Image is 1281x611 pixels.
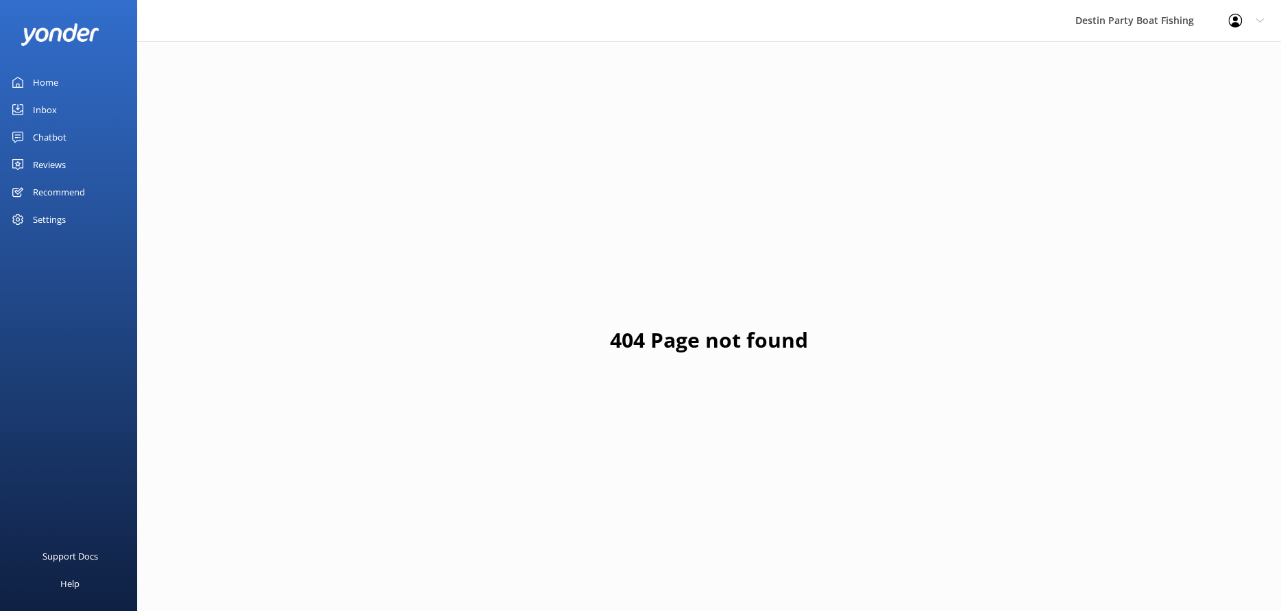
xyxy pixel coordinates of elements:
[33,178,85,206] div: Recommend
[33,151,66,178] div: Reviews
[33,206,66,233] div: Settings
[33,123,66,151] div: Chatbot
[610,324,808,357] h1: 404 Page not found
[33,96,57,123] div: Inbox
[60,570,80,597] div: Help
[42,542,98,570] div: Support Docs
[21,23,99,46] img: yonder-white-logo.png
[33,69,58,96] div: Home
